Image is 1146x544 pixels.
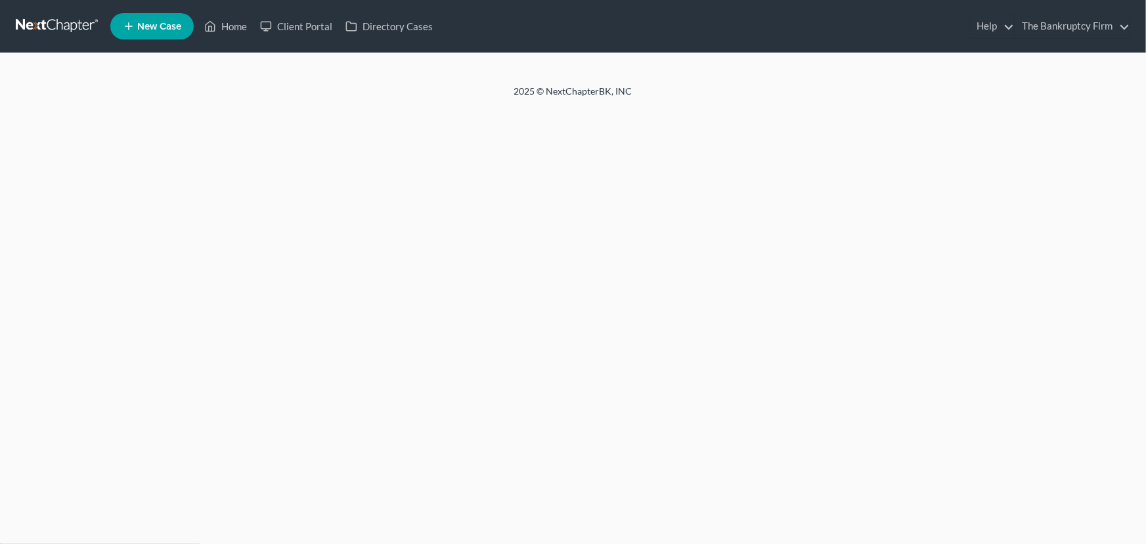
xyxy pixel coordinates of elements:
[253,14,339,38] a: Client Portal
[1015,14,1130,38] a: The Bankruptcy Firm
[198,14,253,38] a: Home
[970,14,1014,38] a: Help
[339,14,439,38] a: Directory Cases
[199,85,948,108] div: 2025 © NextChapterBK, INC
[110,13,194,39] new-legal-case-button: New Case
